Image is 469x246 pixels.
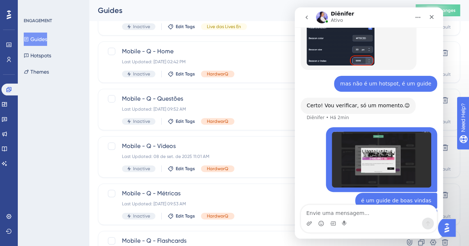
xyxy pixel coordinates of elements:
span: Inactive [133,213,150,219]
span: Inactive [133,24,150,30]
span: Inactive [133,118,150,124]
span: HardworQ [207,118,228,124]
span: Edit Tags [176,213,195,219]
div: Last Updated: [DATE] 09:52 AM [122,106,377,112]
span: HardworQ [207,213,228,219]
button: Edit Tags [168,118,195,124]
button: Edit Tags [168,213,195,219]
span: Inactive [133,166,150,172]
div: Last Updated: [DATE] 02:42 PM [122,59,377,65]
span: HardworQ [207,71,228,77]
div: Guides [98,5,397,16]
span: Edit Tags [176,166,195,172]
button: Edit Tags [168,71,195,77]
span: Live das Lives En [207,24,241,30]
span: Edit Tags [176,118,195,124]
iframe: UserGuiding AI Assistant Launcher [438,217,460,239]
button: Guides [24,33,47,46]
button: Hotspots [24,49,51,62]
span: Mobile - Q - Home [122,47,377,56]
span: Need Help? [17,2,46,11]
button: Edit Tags [168,166,195,172]
span: Inactive [133,71,150,77]
span: Edit Tags [176,24,195,30]
span: Mobile - Q - Vídeos [122,142,377,151]
div: Last Updated: [DATE] 09:53 AM [122,201,377,207]
iframe: Intercom live chat [295,7,443,239]
span: Mobile - Q - Questões [122,94,377,103]
button: Edit Tags [168,24,195,30]
div: Last Updated: 08 de set. de 2025 11:01 AM [122,154,377,159]
span: Mobile - Q - Flashcards [122,236,377,245]
div: ENGAGEMENT [24,18,52,24]
span: Edit Tags [176,71,195,77]
button: Publish Changes [416,4,460,16]
span: Mobile - Q - Métricas [122,189,377,198]
button: Themes [24,65,49,78]
span: HardworQ [207,166,228,172]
